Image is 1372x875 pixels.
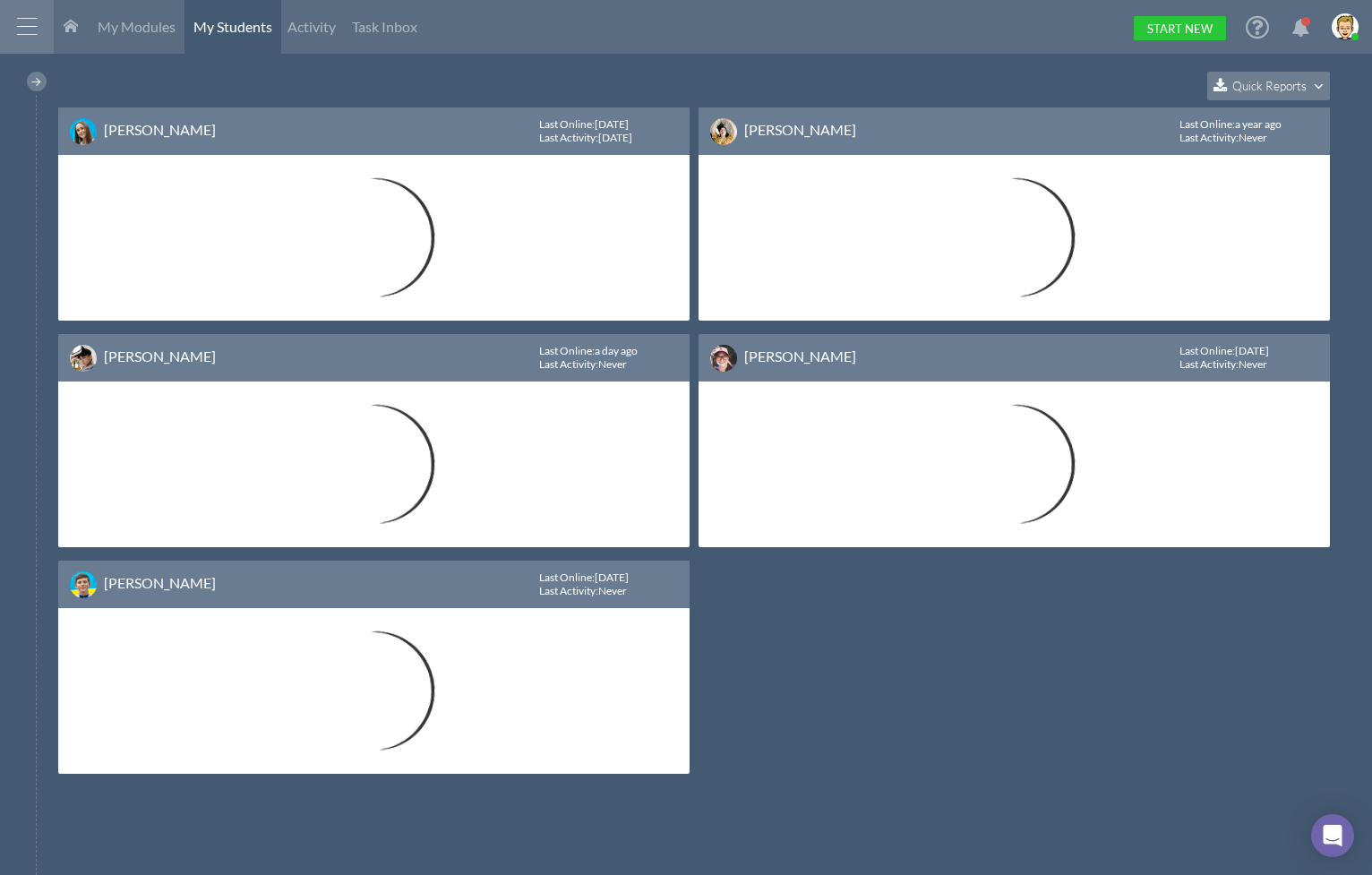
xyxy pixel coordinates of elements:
[539,117,592,131] span: Last Online
[70,571,97,598] img: image
[352,18,417,35] span: Task Inbox
[539,358,627,371] div: : Never
[70,345,97,372] img: image
[104,574,216,591] a: [PERSON_NAME]
[744,347,856,365] a: [PERSON_NAME]
[1179,344,1232,357] span: Last Online
[1179,132,1267,144] div: : Never
[539,118,636,131] div: : [DATE]
[70,118,97,145] img: image
[193,18,272,35] span: My Students
[300,617,448,765] img: Loading...
[1332,13,1359,40] img: image
[539,345,645,357] div: : a day ago
[1179,117,1232,131] span: Last Online
[710,118,737,145] img: image
[287,18,336,35] span: Activity
[744,121,856,138] a: [PERSON_NAME]
[1179,357,1236,371] span: Last Activity
[1179,131,1236,144] span: Last Activity
[1179,345,1276,357] div: : [DATE]
[300,390,448,538] img: Loading...
[98,18,176,35] span: My Modules
[710,345,737,372] img: image
[104,347,216,365] a: [PERSON_NAME]
[104,121,216,138] a: [PERSON_NAME]
[539,344,592,357] span: Last Online
[1179,118,1289,131] div: : a year ago
[300,164,448,312] img: Loading...
[1232,78,1307,93] span: Quick Reports
[539,570,592,584] span: Last Online
[539,584,596,597] span: Last Activity
[539,132,632,144] div: : [DATE]
[539,585,627,597] div: : Never
[940,390,1088,538] img: Loading...
[539,131,596,144] span: Last Activity
[539,357,596,371] span: Last Activity
[1311,814,1354,857] div: Open Intercom Messenger
[940,164,1088,312] img: Loading...
[1207,72,1330,100] button: Quick Reports
[1179,358,1267,371] div: : Never
[539,571,636,584] div: : [DATE]
[1134,16,1226,40] a: Start New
